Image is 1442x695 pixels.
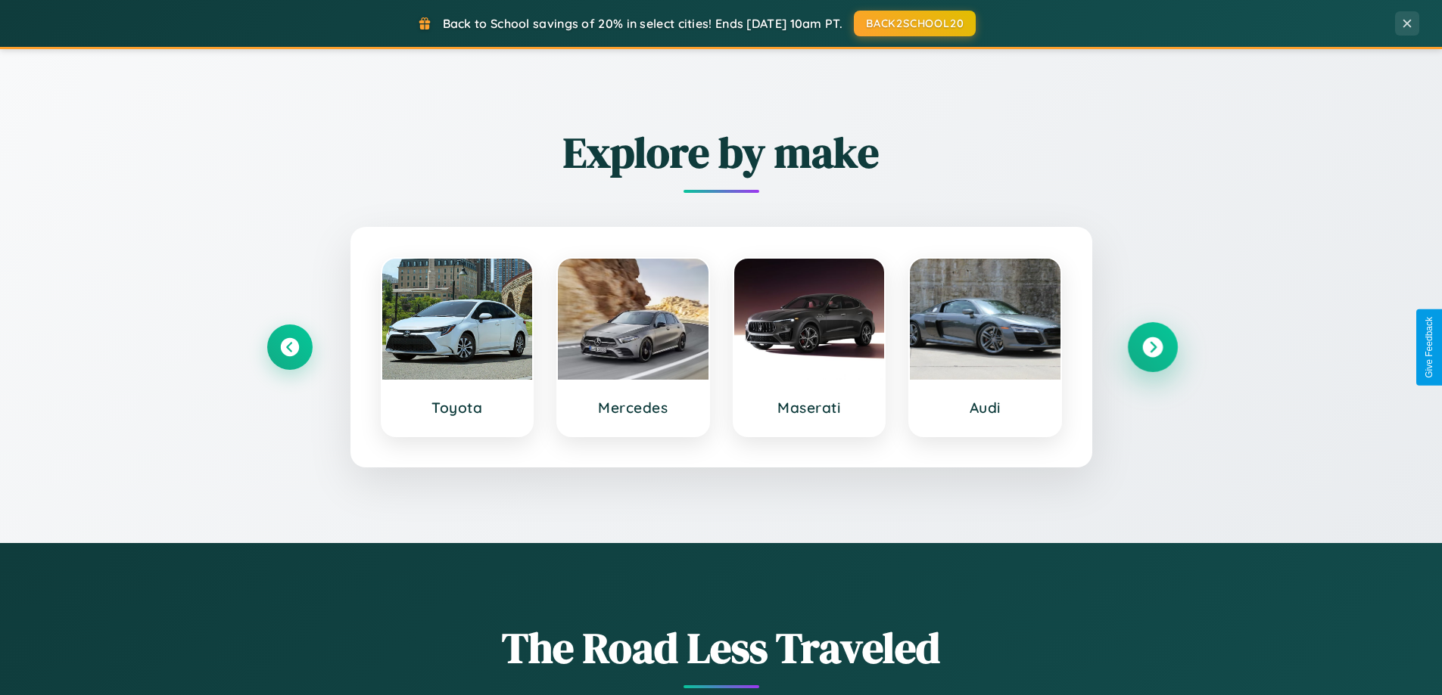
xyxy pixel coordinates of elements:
[443,16,842,31] span: Back to School savings of 20% in select cities! Ends [DATE] 10am PT.
[925,399,1045,417] h3: Audi
[749,399,870,417] h3: Maserati
[573,399,693,417] h3: Mercedes
[397,399,518,417] h3: Toyota
[1424,317,1434,378] div: Give Feedback
[854,11,976,36] button: BACK2SCHOOL20
[267,123,1176,182] h2: Explore by make
[267,619,1176,677] h1: The Road Less Traveled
